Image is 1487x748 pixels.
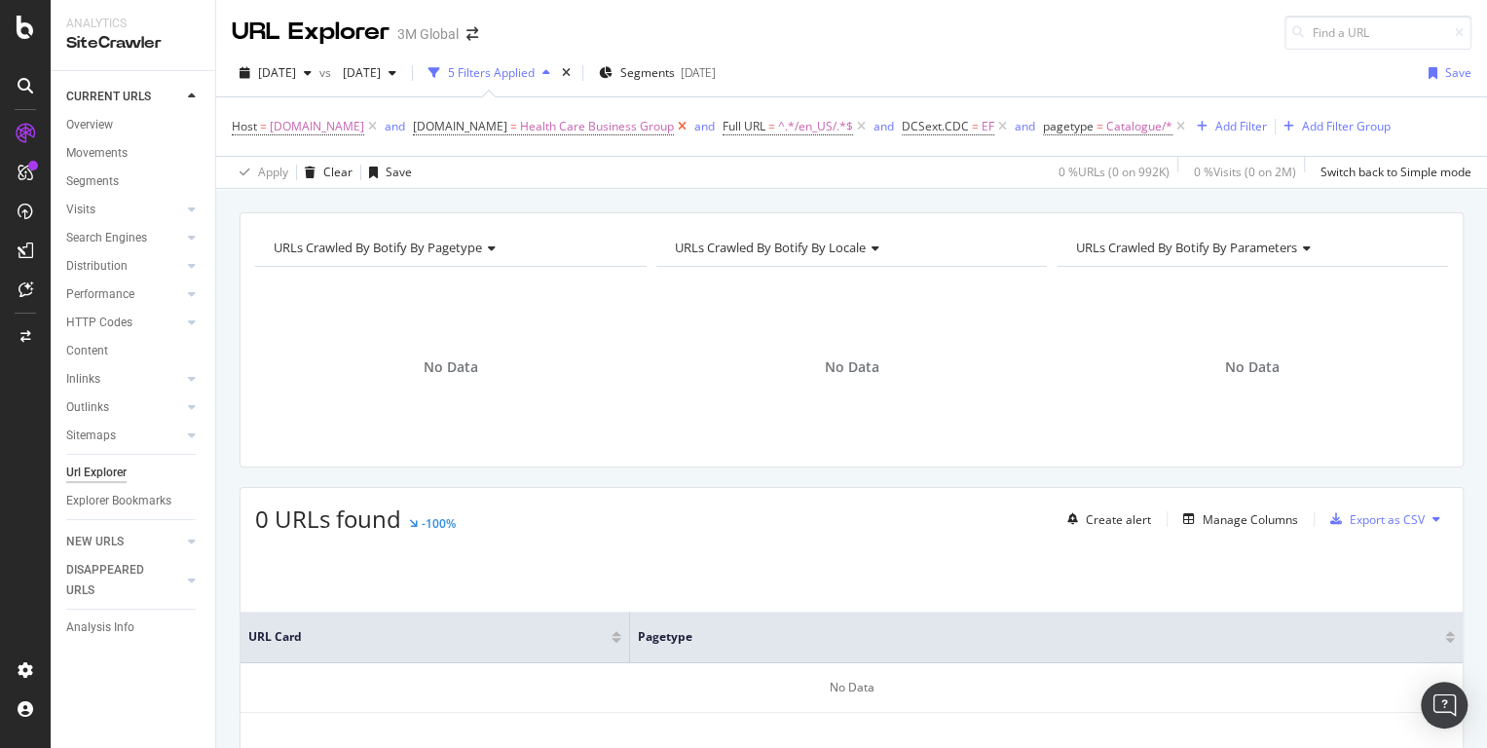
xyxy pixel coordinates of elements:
[66,491,171,511] div: Explorer Bookmarks
[424,357,478,377] span: No Data
[66,284,134,305] div: Performance
[66,228,147,248] div: Search Engines
[448,64,535,81] div: 5 Filters Applied
[361,157,412,188] button: Save
[723,118,765,134] span: Full URL
[66,426,116,446] div: Sitemaps
[274,239,482,256] span: URLs Crawled By Botify By pagetype
[66,341,108,361] div: Content
[66,463,202,483] a: Url Explorer
[1322,504,1425,535] button: Export as CSV
[270,113,364,140] span: [DOMAIN_NAME]
[66,313,132,333] div: HTTP Codes
[874,117,894,135] button: and
[824,357,878,377] span: No Data
[258,164,288,180] div: Apply
[1015,118,1035,134] div: and
[1043,118,1094,134] span: pagetype
[241,663,1463,713] div: No Data
[66,491,202,511] a: Explorer Bookmarks
[323,164,353,180] div: Clear
[778,113,853,140] span: ^.*/en_US/.*$
[66,617,202,638] a: Analysis Info
[1215,118,1267,134] div: Add Filter
[1071,232,1431,263] h4: URLs Crawled By Botify By parameters
[66,369,182,390] a: Inlinks
[422,515,456,532] div: -100%
[1320,164,1471,180] div: Switch back to Simple mode
[66,341,202,361] a: Content
[1421,682,1468,729] div: Open Intercom Messenger
[1059,164,1170,180] div: 0 % URLs ( 0 on 992K )
[675,239,866,256] span: URLs Crawled By Botify By locale
[558,63,575,83] div: times
[902,118,969,134] span: DCSext.CDC
[385,117,405,135] button: and
[1284,16,1471,50] input: Find a URL
[1194,164,1296,180] div: 0 % Visits ( 0 on 2M )
[66,228,182,248] a: Search Engines
[270,232,629,263] h4: URLs Crawled By Botify By pagetype
[66,171,202,192] a: Segments
[1313,157,1471,188] button: Switch back to Simple mode
[520,113,674,140] span: Health Care Business Group
[66,143,128,164] div: Movements
[1302,118,1391,134] div: Add Filter Group
[1015,117,1035,135] button: and
[232,157,288,188] button: Apply
[397,24,459,44] div: 3M Global
[1225,357,1280,377] span: No Data
[66,256,182,277] a: Distribution
[66,200,182,220] a: Visits
[1421,57,1471,89] button: Save
[1086,511,1151,528] div: Create alert
[385,118,405,134] div: and
[681,64,716,81] div: [DATE]
[66,32,200,55] div: SiteCrawler
[66,463,127,483] div: Url Explorer
[335,57,404,89] button: [DATE]
[66,532,124,552] div: NEW URLS
[620,64,675,81] span: Segments
[1203,511,1298,528] div: Manage Columns
[671,232,1030,263] h4: URLs Crawled By Botify By locale
[66,617,134,638] div: Analysis Info
[768,118,775,134] span: =
[66,200,95,220] div: Visits
[335,64,381,81] span: 2024 May. 26th
[66,171,119,192] div: Segments
[66,532,182,552] a: NEW URLS
[66,16,200,32] div: Analytics
[510,118,517,134] span: =
[297,157,353,188] button: Clear
[1276,115,1391,138] button: Add Filter Group
[1175,507,1298,531] button: Manage Columns
[66,397,109,418] div: Outlinks
[874,118,894,134] div: and
[1097,118,1103,134] span: =
[694,118,715,134] div: and
[248,628,607,646] span: URL Card
[591,57,724,89] button: Segments[DATE]
[66,115,113,135] div: Overview
[66,397,182,418] a: Outlinks
[232,16,390,49] div: URL Explorer
[1106,113,1172,140] span: Catalogue/*
[66,284,182,305] a: Performance
[982,113,994,140] span: EF
[66,369,100,390] div: Inlinks
[413,118,507,134] span: [DOMAIN_NAME]
[1350,511,1425,528] div: Export as CSV
[66,87,151,107] div: CURRENT URLS
[255,503,401,535] span: 0 URLs found
[694,117,715,135] button: and
[232,118,257,134] span: Host
[66,426,182,446] a: Sitemaps
[466,27,478,41] div: arrow-right-arrow-left
[66,143,202,164] a: Movements
[66,115,202,135] a: Overview
[66,256,128,277] div: Distribution
[66,87,182,107] a: CURRENT URLS
[386,164,412,180] div: Save
[66,313,182,333] a: HTTP Codes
